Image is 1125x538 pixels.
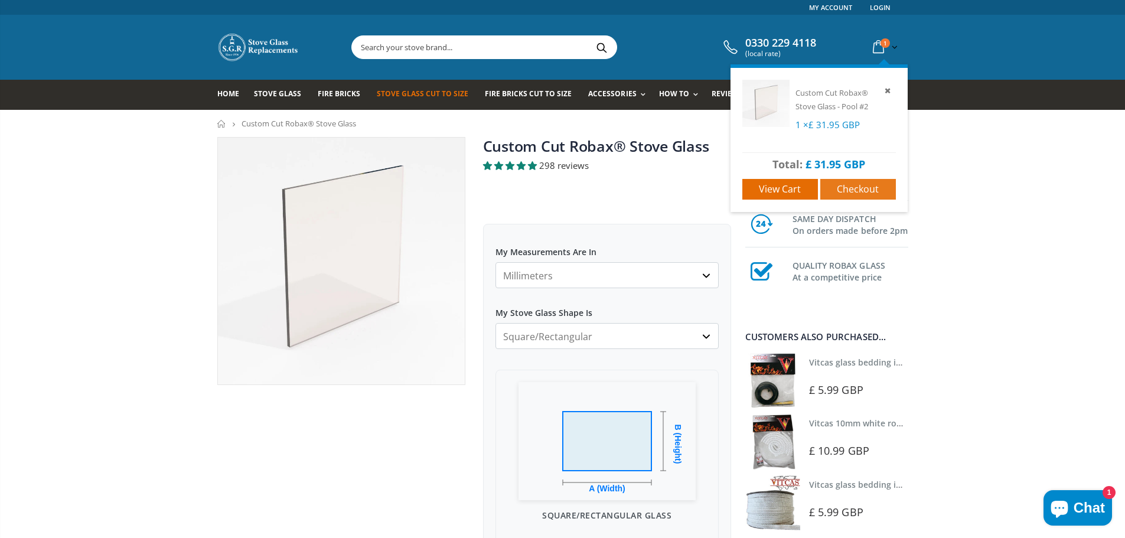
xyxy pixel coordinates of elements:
[508,509,706,521] p: Square/Rectangular Glass
[217,89,239,99] span: Home
[377,80,477,110] a: Stove Glass Cut To Size
[837,101,868,112] span: - Pool #2
[868,35,900,58] a: 1
[793,257,908,283] h3: QUALITY ROBAX GLASS At a competitive price
[809,418,1041,429] a: Vitcas 10mm white rope kit - includes rope seal and glue!
[806,157,865,171] span: £ 31.95 GBP
[254,89,301,99] span: Stove Glass
[759,182,801,195] span: View cart
[882,84,896,97] a: Remove item
[659,89,689,99] span: How To
[745,37,816,50] span: 0330 229 4118
[745,353,800,408] img: Vitcas stove glass bedding in tape
[588,80,651,110] a: Accessories
[795,87,868,112] span: Custom Cut Robax® Stove Glass
[809,505,863,519] span: £ 5.99 GBP
[483,136,709,156] a: Custom Cut Robax® Stove Glass
[745,332,908,341] div: Customers also purchased...
[809,444,869,458] span: £ 10.99 GBP
[1040,490,1116,529] inbox-online-store-chat: Shopify online store chat
[720,37,816,58] a: 0330 229 4118 (local rate)
[809,479,1060,490] a: Vitcas glass bedding in tape - 2mm x 15mm x 2 meters (White)
[772,157,803,171] span: Total:
[881,38,890,48] span: 1
[589,36,615,58] button: Search
[588,89,636,99] span: Accessories
[742,80,790,127] img: Custom Cut Robax® Stove Glass - Pool #2
[809,357,1029,368] a: Vitcas glass bedding in tape - 2mm x 10mm x 2 meters
[539,159,589,171] span: 298 reviews
[495,236,719,257] label: My Measurements Are In
[377,89,468,99] span: Stove Glass Cut To Size
[217,32,300,62] img: Stove Glass Replacement
[483,159,539,171] span: 4.94 stars
[254,80,310,110] a: Stove Glass
[793,211,908,237] h3: SAME DAY DISPATCH On orders made before 2pm
[242,118,356,129] span: Custom Cut Robax® Stove Glass
[712,89,743,99] span: Reviews
[352,36,749,58] input: Search your stove brand...
[318,89,360,99] span: Fire Bricks
[745,414,800,469] img: Vitcas white rope, glue and gloves kit 10mm
[217,120,226,128] a: Home
[795,87,868,112] a: Custom Cut Robax® Stove Glass - Pool #2
[712,80,752,110] a: Reviews
[519,382,696,500] img: Square/Rectangular Glass
[485,80,581,110] a: Fire Bricks Cut To Size
[820,179,896,200] a: Checkout
[808,119,860,131] span: £ 31.95 GBP
[217,80,248,110] a: Home
[795,119,860,131] span: 1 ×
[318,80,369,110] a: Fire Bricks
[742,179,818,200] a: View cart
[485,89,572,99] span: Fire Bricks Cut To Size
[745,475,800,530] img: Vitcas stove glass bedding in tape
[659,80,704,110] a: How To
[218,138,465,384] img: stove_glass_made_to_measure_800x_crop_center.webp
[495,297,719,318] label: My Stove Glass Shape Is
[809,383,863,397] span: £ 5.99 GBP
[837,182,879,195] span: Checkout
